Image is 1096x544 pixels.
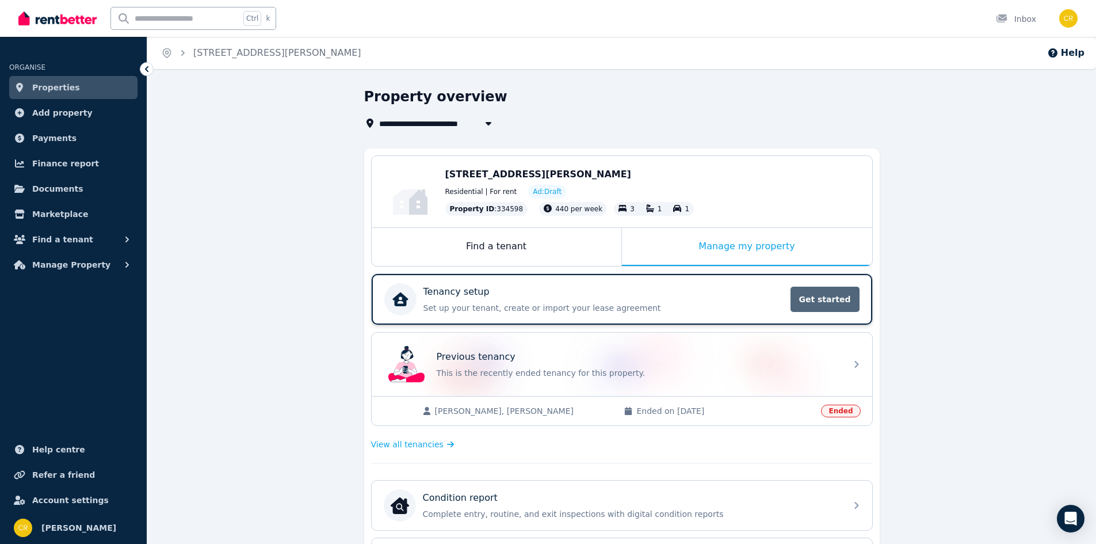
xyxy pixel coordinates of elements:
[32,207,88,221] span: Marketplace
[9,76,138,99] a: Properties
[437,367,839,379] p: This is the recently ended tenancy for this property.
[533,187,562,196] span: Ad: Draft
[9,101,138,124] a: Add property
[372,228,621,266] div: Find a tenant
[14,519,32,537] img: Chris Reid
[243,11,261,26] span: Ctrl
[372,274,872,325] a: Tenancy setupSet up your tenant, create or import your lease agreementGet started
[32,233,93,246] span: Find a tenant
[32,443,85,456] span: Help centre
[372,481,872,530] a: Condition reportCondition reportComplete entry, routine, and exit inspections with digital condit...
[636,405,814,417] span: Ended on [DATE]
[555,205,602,213] span: 440 per week
[266,14,270,23] span: k
[996,13,1036,25] div: Inbox
[32,258,110,272] span: Manage Property
[9,228,138,251] button: Find a tenant
[445,202,528,216] div: : 334598
[32,81,80,94] span: Properties
[32,131,77,145] span: Payments
[423,491,498,505] p: Condition report
[371,439,444,450] span: View all tenancies
[445,169,631,180] span: [STREET_ADDRESS][PERSON_NAME]
[622,228,872,266] div: Manage my property
[9,253,138,276] button: Manage Property
[9,127,138,150] a: Payments
[364,88,507,106] h1: Property overview
[193,47,361,58] a: [STREET_ADDRESS][PERSON_NAME]
[372,333,872,396] a: Previous tenancyPrevious tenancyThis is the recently ended tenancy for this property.
[423,285,490,299] p: Tenancy setup
[1057,505,1084,532] div: Open Intercom Messenger
[9,203,138,226] a: Marketplace
[658,205,662,213] span: 1
[685,205,689,213] span: 1
[423,302,784,314] p: Set up your tenant, create or import your lease agreement
[630,205,635,213] span: 3
[41,521,116,535] span: [PERSON_NAME]
[147,37,375,69] nav: Breadcrumb
[32,106,93,120] span: Add property
[9,152,138,175] a: Finance report
[391,496,409,515] img: Condition report
[1059,9,1078,28] img: Chris Reid
[445,187,517,196] span: Residential | For rent
[32,493,109,507] span: Account settings
[9,63,45,71] span: ORGANISE
[791,287,860,312] span: Get started
[32,157,99,170] span: Finance report
[371,439,455,450] a: View all tenancies
[9,463,138,486] a: Refer a friend
[9,177,138,200] a: Documents
[437,350,515,364] p: Previous tenancy
[821,405,860,417] span: Ended
[32,468,95,482] span: Refer a friend
[1047,46,1084,60] button: Help
[423,508,839,520] p: Complete entry, routine, and exit inspections with digital condition reports
[450,204,495,214] span: Property ID
[9,489,138,512] a: Account settings
[388,346,425,383] img: Previous tenancy
[435,405,613,417] span: [PERSON_NAME], [PERSON_NAME]
[32,182,83,196] span: Documents
[18,10,97,27] img: RentBetter
[9,438,138,461] a: Help centre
